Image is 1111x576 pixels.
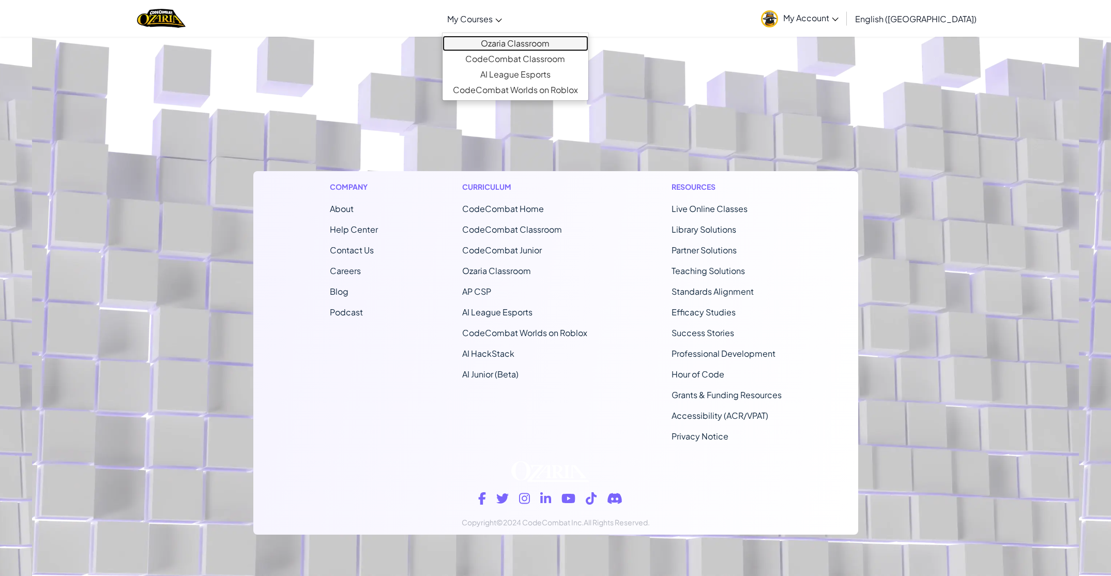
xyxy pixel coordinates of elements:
a: Efficacy Studies [672,307,736,317]
a: CodeCombat Classroom [462,224,562,235]
span: English ([GEOGRAPHIC_DATA]) [855,13,977,24]
a: Ozaria by CodeCombat logo [137,8,185,29]
a: Accessibility (ACR/VPAT) [672,410,768,421]
a: Partner Solutions [672,245,737,255]
span: Copyright [462,518,496,527]
a: Standards Alignment [672,286,754,297]
a: AI League Esports [462,307,532,317]
a: Blog [330,286,348,297]
span: My Courses [447,13,493,24]
a: CodeCombat Worlds on Roblox [462,327,587,338]
a: Teaching Solutions [672,265,745,276]
span: CodeCombat Home [462,203,544,214]
a: Podcast [330,307,363,317]
a: CodeCombat Classroom [443,51,588,67]
a: Success Stories [672,327,734,338]
a: Professional Development [672,348,775,359]
a: AI League Esports [443,67,588,82]
a: My Account [756,2,844,35]
a: Library Solutions [672,224,736,235]
a: Privacy Notice [672,431,728,442]
a: CodeCombat Worlds on Roblox [443,82,588,98]
span: All Rights Reserved. [584,518,650,527]
span: ©2024 CodeCombat Inc. [496,518,584,527]
a: CodeCombat Junior [462,245,542,255]
a: AP CSP [462,286,491,297]
img: avatar [761,10,778,27]
img: Ozaria logo [511,461,589,482]
a: About [330,203,354,214]
a: My Courses [442,5,507,33]
span: My Account [783,12,839,23]
a: Ozaria Classroom [462,265,531,276]
img: Home [137,8,185,29]
h1: Resources [672,181,782,192]
a: Live Online Classes [672,203,748,214]
a: AI HackStack [462,348,514,359]
a: Help Center [330,224,378,235]
a: Hour of Code [672,369,724,380]
a: AI Junior (Beta) [462,369,519,380]
a: Careers [330,265,361,276]
a: Ozaria Classroom [443,36,588,51]
h1: Curriculum [462,181,587,192]
a: English ([GEOGRAPHIC_DATA]) [850,5,982,33]
a: Grants & Funding Resources [672,389,782,400]
span: Contact Us [330,245,374,255]
h1: Company [330,181,378,192]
